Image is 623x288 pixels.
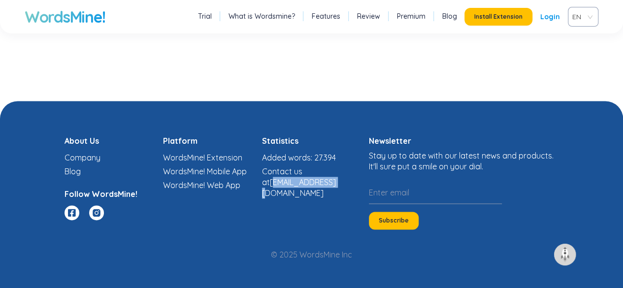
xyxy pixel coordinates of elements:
[557,247,573,262] img: to top
[474,13,523,21] span: Install Extension
[369,212,419,229] button: Subscribe
[397,11,426,21] a: Premium
[442,11,457,21] a: Blog
[262,135,361,146] h4: Statistics
[198,11,212,21] a: Trial
[25,249,598,260] div: © 2025 WordsMine Inc
[229,11,295,21] a: What is Wordsmine?
[262,166,336,198] a: Contact us at[EMAIL_ADDRESS][DOMAIN_NAME]
[262,153,336,162] a: Added words: 27.394
[25,7,105,27] a: WordsMine!
[65,153,100,162] a: Company
[464,8,532,26] button: Install Extension
[357,11,380,21] a: Review
[540,8,560,26] a: Login
[379,217,409,224] span: Subscribe
[65,166,81,176] a: Blog
[65,135,164,146] h4: About Us
[163,135,262,146] h4: Platform
[163,166,247,176] a: WordsMine! Mobile App
[312,11,340,21] a: Features
[163,180,240,190] a: WordsMine! Web App
[572,9,590,24] span: VIE
[369,150,559,172] div: Stay up to date with our latest news and products. It'll sure put a smile on your dial.
[65,189,164,199] h4: Follow WordsMine!
[163,153,242,162] a: WordsMine! Extension
[369,135,559,146] h4: Newsletter
[369,182,502,204] input: Enter email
